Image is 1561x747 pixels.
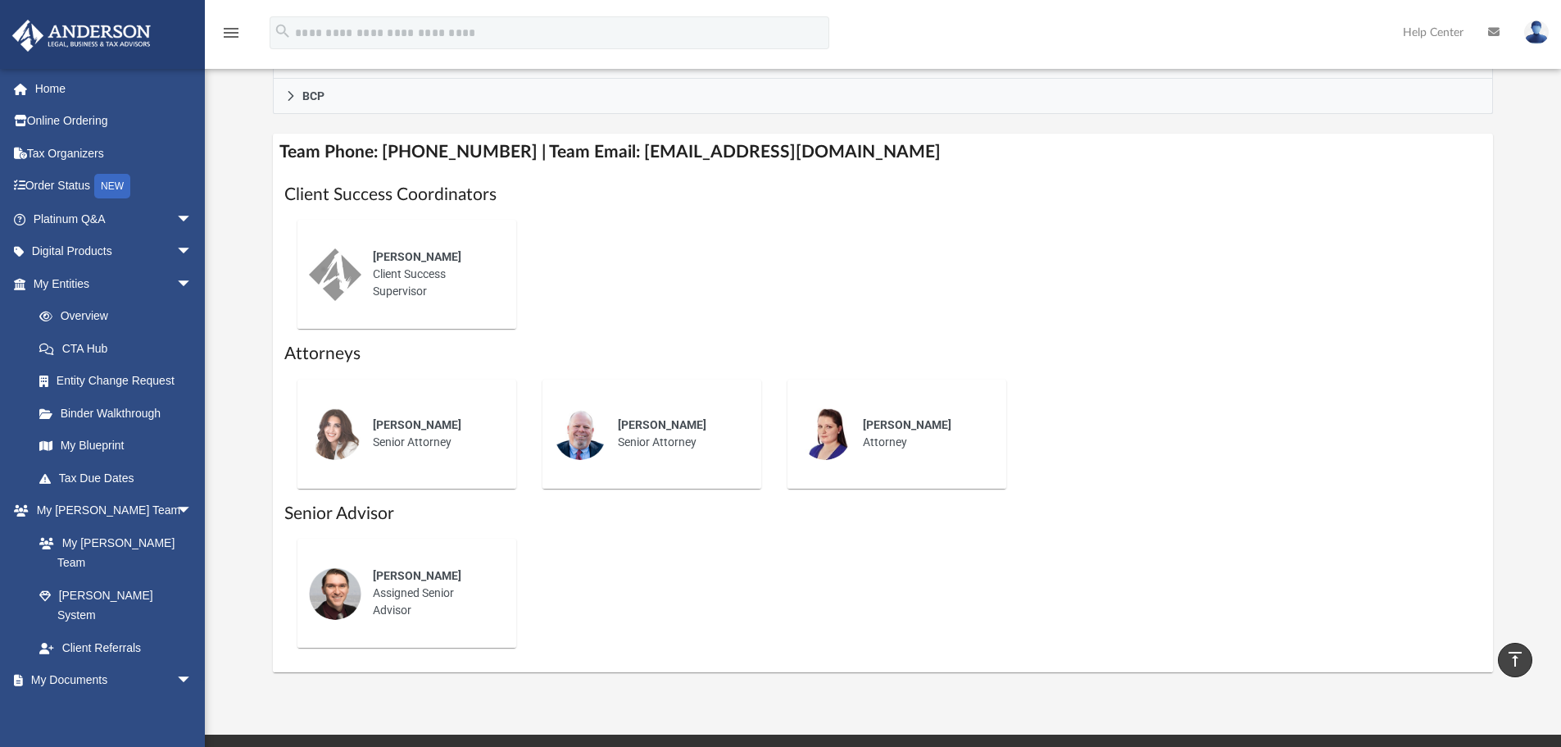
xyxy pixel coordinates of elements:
img: thumbnail [799,408,851,460]
a: Binder Walkthrough [23,397,217,430]
a: [PERSON_NAME] System [23,579,209,631]
span: [PERSON_NAME] [863,418,951,431]
a: My Documentsarrow_drop_down [11,664,209,697]
a: BCP [273,79,1494,114]
span: [PERSON_NAME] [373,569,461,582]
h1: Senior Advisor [284,502,1482,526]
div: Senior Attorney [361,405,505,462]
a: CTA Hub [23,332,217,365]
a: Client Referrals [23,631,209,664]
a: Digital Productsarrow_drop_down [11,235,217,268]
span: [PERSON_NAME] [618,418,706,431]
a: Tax Due Dates [23,462,217,494]
a: Platinum Q&Aarrow_drop_down [11,203,217,235]
a: menu [221,31,241,43]
a: Online Ordering [11,105,217,138]
h1: Attorneys [284,342,1482,366]
a: Tax Organizers [11,137,217,170]
div: Assigned Senior Advisor [361,556,505,631]
img: Anderson Advisors Platinum Portal [7,20,156,52]
img: thumbnail [309,408,361,460]
i: vertical_align_top [1505,649,1525,669]
i: menu [221,23,241,43]
img: thumbnail [554,408,606,460]
a: Home [11,72,217,105]
span: arrow_drop_down [176,203,209,236]
div: Senior Attorney [606,405,750,462]
img: thumbnail [309,248,361,301]
span: BCP [302,90,324,102]
a: My Entitiesarrow_drop_down [11,267,217,300]
a: Order StatusNEW [11,170,217,203]
a: vertical_align_top [1498,643,1532,677]
a: My Blueprint [23,430,209,462]
img: User Pic [1524,20,1549,44]
span: arrow_drop_down [176,494,209,528]
img: thumbnail [309,567,361,620]
span: arrow_drop_down [176,235,209,269]
span: arrow_drop_down [176,664,209,698]
h4: Team Phone: [PHONE_NUMBER] | Team Email: [EMAIL_ADDRESS][DOMAIN_NAME] [273,134,1494,171]
a: Entity Change Request [23,365,217,398]
div: Client Success Supervisor [361,237,505,312]
div: Attorney [851,405,995,462]
span: [PERSON_NAME] [373,250,461,263]
i: search [274,22,292,40]
a: My [PERSON_NAME] Team [23,526,201,579]
h1: Client Success Coordinators [284,183,1482,207]
span: [PERSON_NAME] [373,418,461,431]
a: My [PERSON_NAME] Teamarrow_drop_down [11,494,209,527]
a: Overview [23,300,217,333]
span: arrow_drop_down [176,267,209,301]
div: NEW [94,174,130,198]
